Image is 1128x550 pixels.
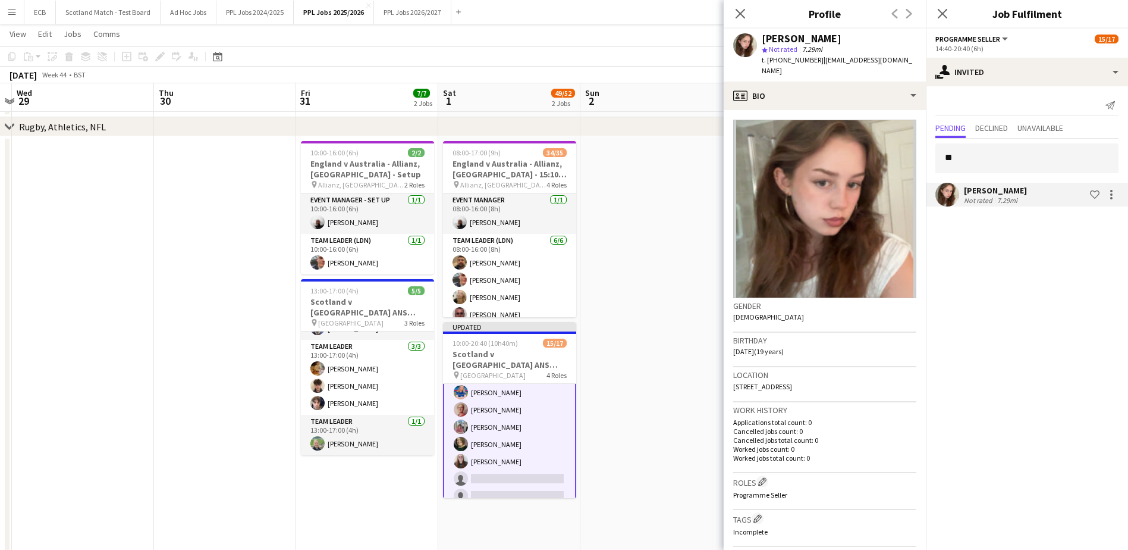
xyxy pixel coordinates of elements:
h3: Gender [733,301,916,311]
span: 30 [157,94,174,108]
button: PPL Jobs 2024/2025 [216,1,294,24]
span: 7.29mi [800,45,825,54]
span: 15/17 [543,339,567,348]
span: Thu [159,87,174,98]
a: View [5,26,31,42]
span: 2 [583,94,599,108]
app-job-card: 08:00-17:00 (9h)34/35England v Australia - Allianz, [GEOGRAPHIC_DATA] - 15:10 KO Allianz, [GEOGRA... [443,141,576,317]
span: 10:00-20:40 (10h40m) [453,339,518,348]
span: Comms [93,29,120,39]
span: Pending [935,124,966,132]
div: Updated [443,322,576,332]
span: [STREET_ADDRESS] [733,382,792,391]
app-card-role: [PERSON_NAME][PERSON_NAME][PERSON_NAME][PERSON_NAME][PERSON_NAME][PERSON_NAME][PERSON_NAME][PERSO... [443,276,576,509]
p: Cancelled jobs count: 0 [733,427,916,436]
span: Allianz, [GEOGRAPHIC_DATA] [318,180,404,189]
a: Comms [89,26,125,42]
div: 2 Jobs [414,99,432,108]
a: Edit [33,26,56,42]
span: Edit [38,29,52,39]
button: Ad Hoc Jobs [161,1,216,24]
p: Worked jobs total count: 0 [733,454,916,462]
div: [PERSON_NAME] [762,33,841,44]
span: 29 [15,94,32,108]
a: Jobs [59,26,86,42]
h3: Job Fulfilment [926,6,1128,21]
app-card-role: Event Manager1/108:00-16:00 (8h)[PERSON_NAME] [443,193,576,234]
span: t. [PHONE_NUMBER] [762,55,824,64]
span: 5/5 [408,286,425,295]
span: 10:00-16:00 (6h) [310,148,359,157]
span: [GEOGRAPHIC_DATA] [460,371,526,380]
span: Week 44 [39,70,69,79]
span: 08:00-17:00 (9h) [453,148,501,157]
span: 31 [299,94,310,108]
h3: Location [733,370,916,380]
button: Scotland Match - Test Board [56,1,161,24]
h3: Roles [733,476,916,488]
app-job-card: 10:00-16:00 (6h)2/2England v Australia - Allianz, [GEOGRAPHIC_DATA] - Setup Allianz, [GEOGRAPHIC_... [301,141,434,274]
h3: Scotland v [GEOGRAPHIC_DATA] ANS 2025- Setup [301,296,434,318]
span: [DATE] (19 years) [733,347,784,356]
button: Programme Seller [935,35,1010,43]
span: 34/35 [543,148,567,157]
span: | [EMAIL_ADDRESS][DOMAIN_NAME] [762,55,912,75]
app-card-role: Team Leader1/113:00-17:00 (4h)[PERSON_NAME] [301,415,434,455]
button: PPL Jobs 2025/2026 [294,1,374,24]
span: Allianz, [GEOGRAPHIC_DATA] [460,180,546,189]
button: ECB [24,1,56,24]
span: Declined [975,124,1008,132]
div: Invited [926,58,1128,86]
span: Programme Seller [733,490,787,499]
span: Fri [301,87,310,98]
span: Unavailable [1017,124,1063,132]
span: 3 Roles [404,318,425,327]
span: [GEOGRAPHIC_DATA] [318,318,384,327]
div: BST [74,70,86,79]
span: 4 Roles [546,180,567,189]
button: PPL Jobs 2026/2027 [374,1,451,24]
p: Incomplete [733,527,916,536]
span: Wed [17,87,32,98]
span: 2/2 [408,148,425,157]
span: View [10,29,26,39]
app-card-role: Team Leader (LDN)6/608:00-16:00 (8h)[PERSON_NAME][PERSON_NAME][PERSON_NAME][PERSON_NAME] [443,234,576,361]
h3: England v Australia - Allianz, [GEOGRAPHIC_DATA] - 15:10 KO [443,158,576,180]
span: 2 Roles [404,180,425,189]
app-card-role: Team Leader3/313:00-17:00 (4h)[PERSON_NAME][PERSON_NAME][PERSON_NAME] [301,340,434,415]
div: Not rated [964,196,995,205]
h3: Scotland v [GEOGRAPHIC_DATA] ANS 2025 - 17:40 KO [443,349,576,370]
img: Crew avatar or photo [733,120,916,298]
h3: Work history [733,405,916,415]
app-card-role: Event Manager - Set up1/110:00-16:00 (6h)[PERSON_NAME] [301,193,434,234]
p: Applications total count: 0 [733,418,916,427]
span: 4 Roles [546,371,567,380]
span: 49/52 [551,89,575,98]
span: Programme Seller [935,35,1000,43]
span: Not rated [769,45,797,54]
div: 2 Jobs [552,99,574,108]
p: Worked jobs count: 0 [733,445,916,454]
div: [PERSON_NAME] [964,185,1027,196]
app-job-card: Updated10:00-20:40 (10h40m)15/17Scotland v [GEOGRAPHIC_DATA] ANS 2025 - 17:40 KO [GEOGRAPHIC_DATA... [443,322,576,498]
span: [DEMOGRAPHIC_DATA] [733,312,804,321]
app-card-role: Team Leader (LDN)1/110:00-16:00 (6h)[PERSON_NAME] [301,234,434,274]
h3: England v Australia - Allianz, [GEOGRAPHIC_DATA] - Setup [301,158,434,180]
app-job-card: 13:00-17:00 (4h)5/5Scotland v [GEOGRAPHIC_DATA] ANS 2025- Setup [GEOGRAPHIC_DATA]3 RolesEvent Man... [301,279,434,455]
p: Cancelled jobs total count: 0 [733,436,916,445]
div: Bio [724,82,926,110]
span: 7/7 [413,89,430,98]
span: Jobs [64,29,81,39]
h3: Birthday [733,335,916,346]
span: Sat [443,87,456,98]
h3: Tags [733,512,916,525]
div: [DATE] [10,69,37,81]
h3: Profile [724,6,926,21]
span: 1 [441,94,456,108]
span: 15/17 [1095,35,1118,43]
div: Rugby, Athletics, NFL [19,121,106,133]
